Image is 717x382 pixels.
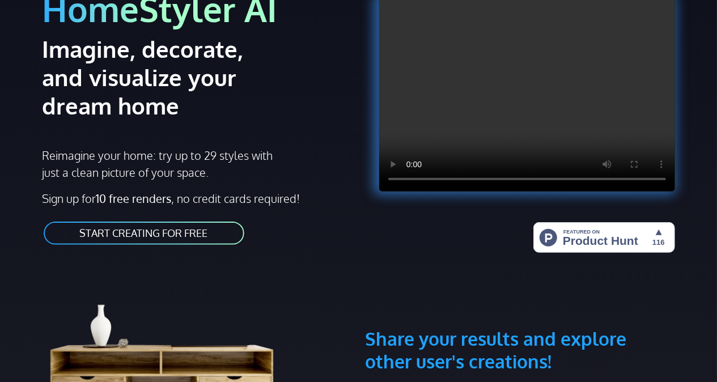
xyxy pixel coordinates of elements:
[533,222,675,253] img: HomeStyler AI - Interior Design Made Easy: One Click to Your Dream Home | Product Hunt
[43,220,245,246] a: START CREATING FOR FREE
[366,273,675,373] h3: Share your results and explore other user's creations!
[96,191,172,206] strong: 10 free renders
[43,35,290,120] h2: Imagine, decorate, and visualize your dream home
[43,147,275,181] p: Reimagine your home: try up to 29 styles with just a clean picture of your space.
[43,190,352,207] p: Sign up for , no credit cards required!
